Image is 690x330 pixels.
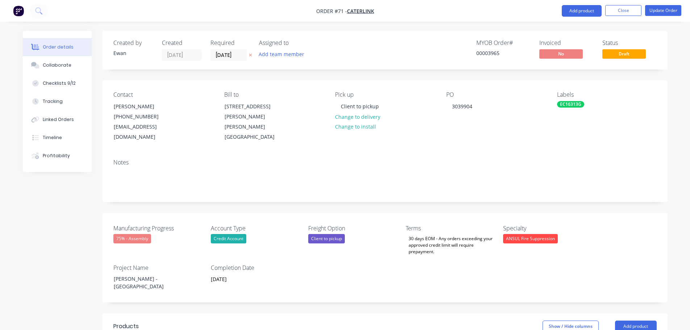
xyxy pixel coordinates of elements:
div: Created by [113,39,153,46]
div: Tracking [43,98,63,105]
button: Add team member [259,49,308,59]
div: Client to pickup [335,101,385,112]
button: Order details [23,38,92,56]
label: Freight Option [308,224,399,233]
button: Change to install [331,122,380,131]
button: Linked Orders [23,110,92,129]
div: [PERSON_NAME] - [GEOGRAPHIC_DATA] [108,273,198,292]
div: [PERSON_NAME][GEOGRAPHIC_DATA] [225,122,285,142]
label: Project Name [113,263,204,272]
div: MYOB Order # [476,39,531,46]
div: PO [446,91,545,98]
div: Credit Account [211,234,246,243]
div: 3039904 [446,101,478,112]
div: Checklists 9/12 [43,80,76,87]
img: Factory [13,5,24,16]
span: Draft [602,49,646,58]
div: Created [162,39,202,46]
button: Close [605,5,641,16]
div: 30 days EOM - Any orders exceeding your approved credit limit will require prepayment. [406,234,496,256]
button: Checklists 9/12 [23,74,92,92]
div: Pick up [335,91,434,98]
div: Collaborate [43,62,71,68]
div: Required [210,39,250,46]
div: [PERSON_NAME][PHONE_NUMBER][EMAIL_ADDRESS][DOMAIN_NAME] [108,101,180,142]
div: ANSUL Fire Suppression [503,234,558,243]
label: Account Type [211,224,301,233]
div: Ewan [113,49,153,57]
button: Add product [562,5,602,17]
div: 00003965 [476,49,531,57]
input: Enter date [206,274,296,285]
div: Labels [557,91,656,98]
div: [STREET_ADDRESS][PERSON_NAME][PERSON_NAME][GEOGRAPHIC_DATA] [218,101,291,142]
button: Add team member [255,49,308,59]
label: Terms [406,224,496,233]
button: Change to delivery [331,112,384,121]
span: Order #71 - [316,8,347,14]
div: Profitability [43,153,70,159]
div: Notes [113,159,657,166]
div: [PERSON_NAME] [114,101,174,112]
div: Client to pickup [308,234,345,243]
div: [STREET_ADDRESS][PERSON_NAME] [225,101,285,122]
label: Specialty [503,224,594,233]
div: Timeline [43,134,62,141]
div: [PHONE_NUMBER] [114,112,174,122]
button: Collaborate [23,56,92,74]
div: 75% - Assembly [113,234,151,243]
span: No [539,49,583,58]
button: Tracking [23,92,92,110]
button: Profitability [23,147,92,165]
div: Linked Orders [43,116,74,123]
div: [EMAIL_ADDRESS][DOMAIN_NAME] [114,122,174,142]
div: EC16313G [557,101,584,108]
label: Manufacturing Progress [113,224,204,233]
label: Completion Date [211,263,301,272]
button: Timeline [23,129,92,147]
a: Caterlink [347,8,374,14]
button: Update Order [645,5,681,16]
div: Assigned to [259,39,331,46]
div: Invoiced [539,39,594,46]
div: Contact [113,91,213,98]
div: Bill to [224,91,323,98]
div: Status [602,39,657,46]
div: Order details [43,44,74,50]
